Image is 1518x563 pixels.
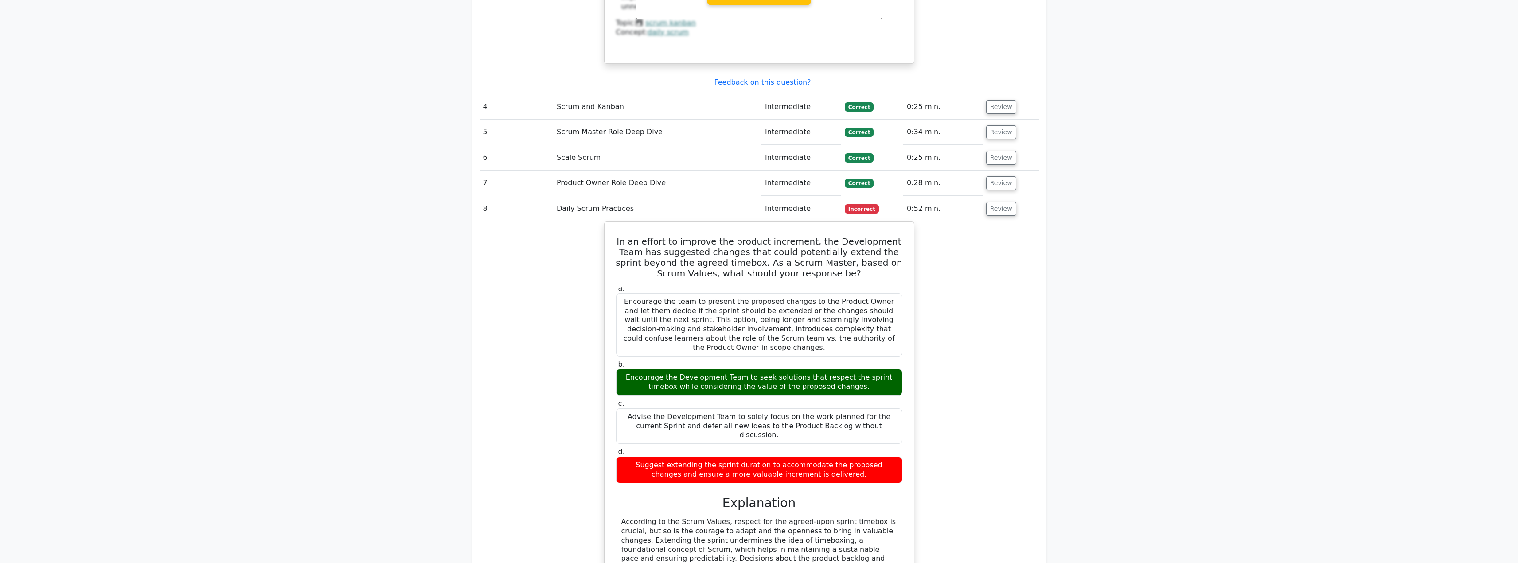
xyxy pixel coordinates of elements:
[903,196,983,221] td: 0:52 min.
[616,19,902,28] div: Topic:
[986,202,1016,216] button: Review
[618,284,625,292] span: a.
[986,151,1016,165] button: Review
[845,102,874,111] span: Correct
[480,196,553,221] td: 8
[648,28,689,36] a: daily scrum
[616,293,902,357] div: Encourage the team to present the proposed changes to the Product Owner and let them decide if th...
[761,196,841,221] td: Intermediate
[621,496,897,511] h3: Explanation
[618,399,624,408] span: c.
[615,236,903,279] h5: In an effort to improve the product increment, the Development Team has suggested changes that co...
[616,457,902,483] div: Suggest extending the sprint duration to accommodate the proposed changes and ensure a more valua...
[553,196,761,221] td: Daily Scrum Practices
[986,100,1016,114] button: Review
[761,94,841,120] td: Intermediate
[553,94,761,120] td: Scrum and Kanban
[986,176,1016,190] button: Review
[645,19,696,27] a: scrum kanban
[903,171,983,196] td: 0:28 min.
[616,369,902,396] div: Encourage the Development Team to seek solutions that respect the sprint timebox while considerin...
[553,171,761,196] td: Product Owner Role Deep Dive
[618,447,625,456] span: d.
[480,120,553,145] td: 5
[616,28,902,37] div: Concept:
[553,145,761,171] td: Scale Scrum
[761,171,841,196] td: Intermediate
[903,120,983,145] td: 0:34 min.
[845,128,874,137] span: Correct
[845,204,879,213] span: Incorrect
[903,94,983,120] td: 0:25 min.
[845,179,874,188] span: Correct
[480,171,553,196] td: 7
[618,360,625,369] span: b.
[845,153,874,162] span: Correct
[480,145,553,171] td: 6
[986,125,1016,139] button: Review
[903,145,983,171] td: 0:25 min.
[553,120,761,145] td: Scrum Master Role Deep Dive
[714,78,811,86] a: Feedback on this question?
[616,408,902,444] div: Advise the Development Team to solely focus on the work planned for the current Sprint and defer ...
[761,145,841,171] td: Intermediate
[761,120,841,145] td: Intermediate
[480,94,553,120] td: 4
